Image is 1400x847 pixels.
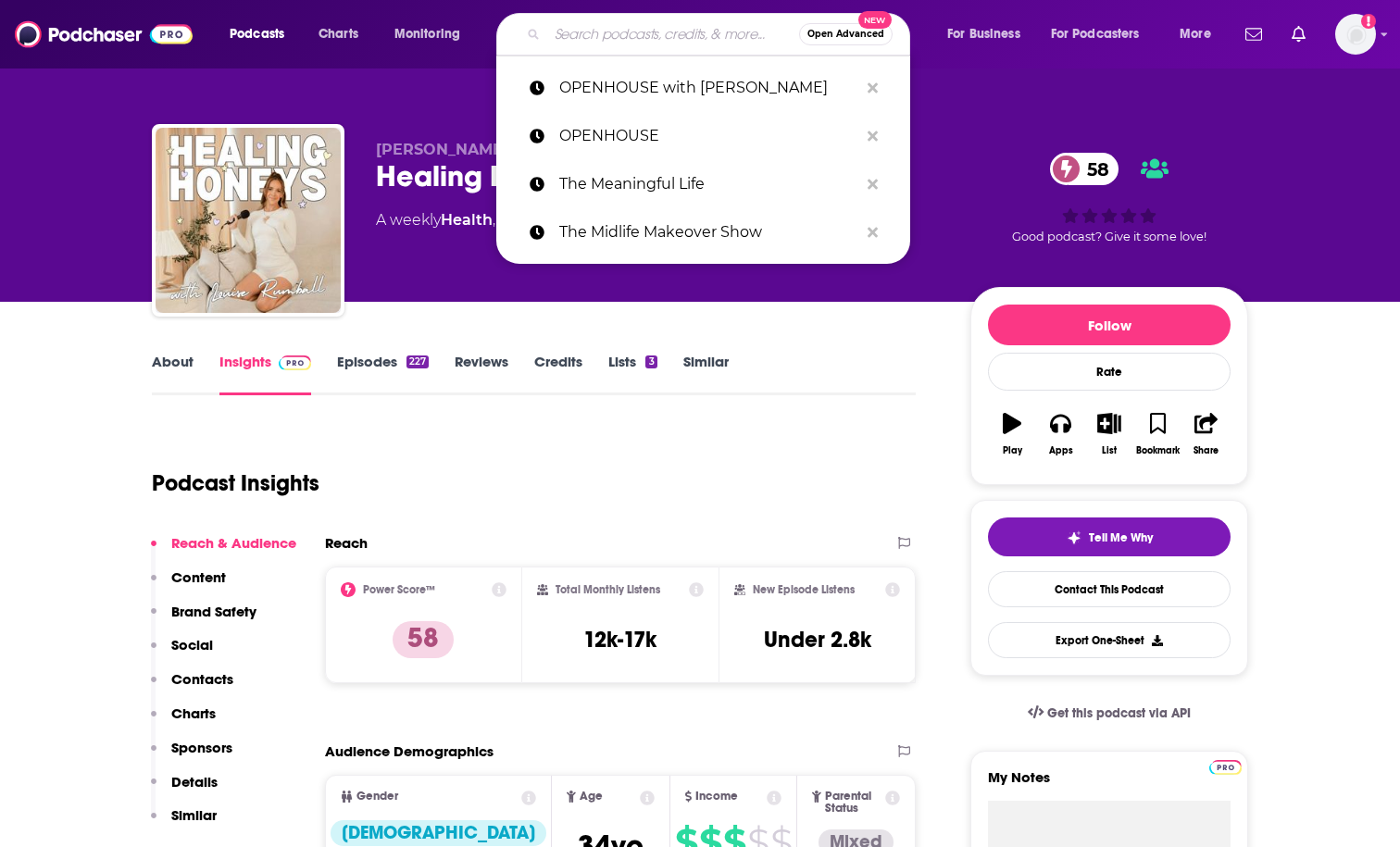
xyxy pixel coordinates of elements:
span: Podcasts [230,21,284,47]
span: Parental Status [825,791,882,815]
label: My Notes [988,768,1231,801]
a: Health [441,211,493,229]
span: More [1180,21,1211,47]
button: Follow [988,305,1231,345]
a: Lists3 [608,353,656,395]
button: Reach & Audience [151,534,296,568]
button: Apps [1036,401,1084,467]
span: Age [580,791,603,803]
button: Share [1182,401,1231,467]
span: Logged in as HWrepandcomms [1335,14,1376,55]
button: List [1085,401,1133,467]
button: Contacts [151,670,233,704]
span: Monitoring [394,21,460,47]
span: Tell Me Why [1089,530,1153,545]
p: Reach & Audience [171,534,296,552]
a: OPENHOUSE with [PERSON_NAME] [496,64,910,112]
a: Get this podcast via API [1013,691,1206,736]
span: Charts [319,21,358,47]
div: A weekly podcast [376,209,747,231]
a: Credits [534,353,582,395]
span: Get this podcast via API [1047,705,1191,721]
button: open menu [934,19,1044,49]
p: Social [171,636,213,654]
a: The Midlife Makeover Show [496,208,910,256]
span: Good podcast? Give it some love! [1012,230,1206,243]
a: Show notifications dropdown [1238,19,1269,50]
p: OPENHOUSE [559,112,858,160]
div: Play [1003,445,1022,456]
p: Contacts [171,670,233,688]
button: Charts [151,704,216,739]
span: 58 [1069,153,1119,185]
button: Brand Safety [151,603,256,637]
h2: New Episode Listens [753,583,855,596]
img: Podchaser - Follow, Share and Rate Podcasts [15,17,193,52]
span: For Podcasters [1051,21,1140,47]
button: Content [151,568,226,603]
span: For Business [947,21,1020,47]
span: Gender [356,791,398,803]
svg: Add a profile image [1361,14,1376,29]
p: 58 [393,621,454,658]
p: Similar [171,806,217,824]
h1: Podcast Insights [152,469,319,497]
a: InsightsPodchaser Pro [219,353,311,395]
p: Details [171,773,218,791]
a: Similar [683,353,729,395]
button: open menu [217,19,308,49]
input: Search podcasts, credits, & more... [547,19,799,49]
div: Bookmark [1136,445,1180,456]
p: The Midlife Makeover Show [559,208,858,256]
div: List [1102,445,1117,456]
div: [DEMOGRAPHIC_DATA] [331,820,546,846]
a: Pro website [1209,757,1242,775]
button: Social [151,636,213,670]
p: OPENHOUSE with Louise Rumball [559,64,858,112]
div: Rate [988,353,1231,391]
h2: Total Monthly Listens [556,583,660,596]
a: Contact This Podcast [988,571,1231,607]
a: OPENHOUSE [496,112,910,160]
span: New [858,11,892,29]
img: Healing Honeys with Louise Rumball [156,128,341,313]
div: 58Good podcast? Give it some love! [970,141,1248,255]
img: User Profile [1335,14,1376,55]
span: [PERSON_NAME] [376,141,508,158]
p: Charts [171,704,216,722]
span: , [493,211,495,229]
button: open menu [1039,19,1167,49]
button: open menu [381,19,484,49]
img: Podchaser Pro [279,355,311,370]
p: Content [171,568,226,586]
p: The Meaningful Life [559,160,858,208]
h2: Power Score™ [363,583,435,596]
div: Share [1194,445,1219,456]
h3: Under 2.8k [764,626,871,654]
button: Play [988,401,1036,467]
p: Sponsors [171,739,232,756]
div: Search podcasts, credits, & more... [514,13,928,56]
button: tell me why sparkleTell Me Why [988,517,1231,556]
a: About [152,353,194,395]
button: open menu [1167,19,1234,49]
img: Podchaser Pro [1209,760,1242,775]
span: Open Advanced [807,30,884,39]
h3: 12k-17k [583,626,656,654]
a: Reviews [455,353,508,395]
span: Income [695,791,738,803]
button: Show profile menu [1335,14,1376,55]
button: Open AdvancedNew [799,23,893,45]
a: The Meaningful Life [496,160,910,208]
img: tell me why sparkle [1067,530,1081,545]
a: Episodes227 [337,353,429,395]
div: 3 [645,355,656,368]
p: Brand Safety [171,603,256,620]
button: Similar [151,806,217,841]
h2: Reach [325,534,368,552]
div: 227 [406,355,429,368]
h2: Audience Demographics [325,742,494,760]
a: Show notifications dropdown [1284,19,1313,50]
